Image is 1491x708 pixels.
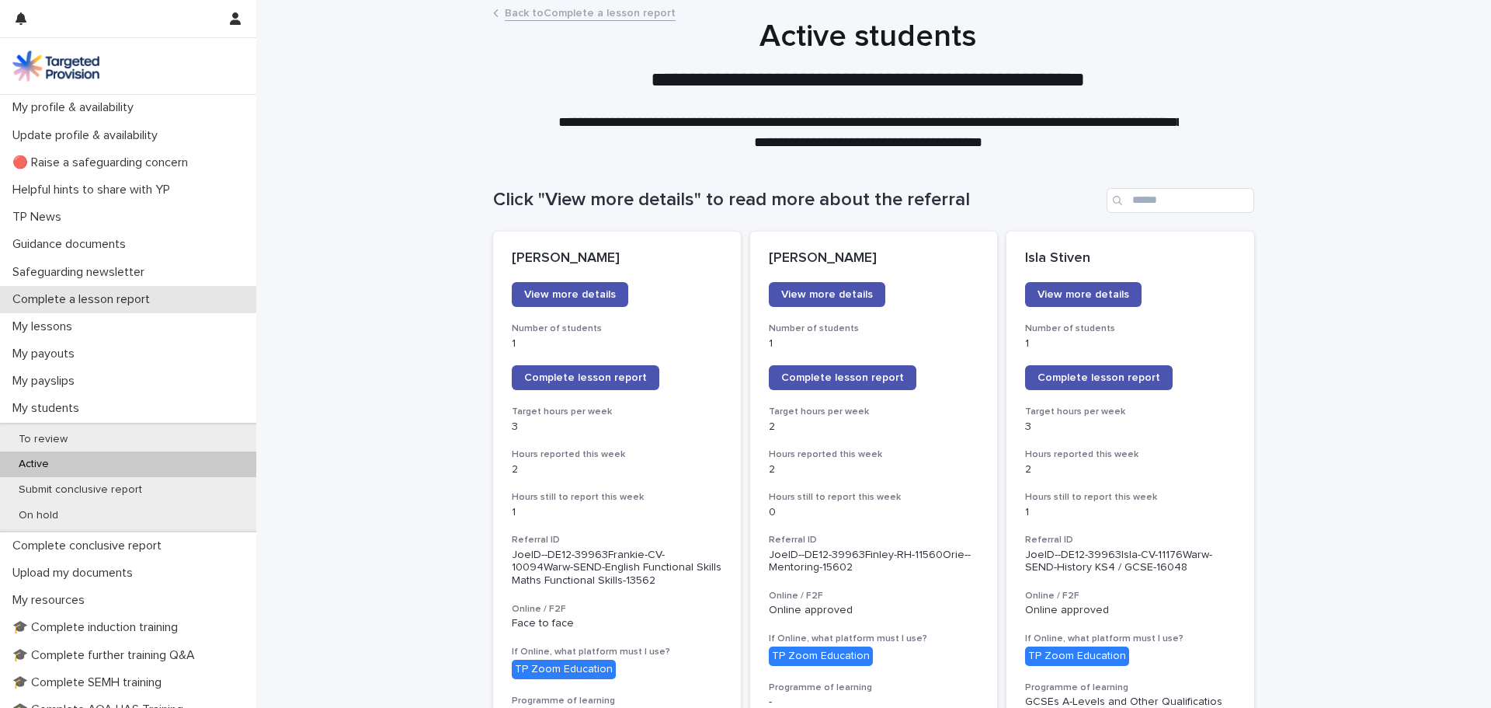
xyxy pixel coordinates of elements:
[512,549,722,588] p: JoelD--DE12-39963Frankie-CV-10094Warw-SEND-English Functional Skills Maths Functional Skills-13562
[512,617,722,630] p: Face to face
[6,347,87,361] p: My payouts
[769,282,885,307] a: View more details
[6,128,170,143] p: Update profile & availability
[781,372,904,383] span: Complete lesson report
[769,647,873,666] div: TP Zoom Education
[512,506,722,519] p: 1
[769,337,979,351] p: 1
[769,448,979,461] h3: Hours reported this week
[1025,534,1236,546] h3: Referral ID
[6,100,146,115] p: My profile & availability
[769,590,979,602] h3: Online / F2F
[1025,506,1236,519] p: 1
[769,406,979,418] h3: Target hours per week
[512,282,628,307] a: View more details
[1025,549,1236,575] p: JoelD--DE12-39963Isla-CV-11176Warw-SEND-History KS4 / GCSE-16048
[6,265,157,280] p: Safeguarding newsletter
[6,566,145,581] p: Upload my documents
[6,292,162,307] p: Complete a lesson report
[524,372,647,383] span: Complete lesson report
[512,463,722,476] p: 2
[769,604,979,617] p: Online approved
[505,3,676,21] a: Back toComplete a lesson report
[1025,420,1236,434] p: 3
[1025,647,1129,666] div: TP Zoom Education
[1037,289,1129,300] span: View more details
[1025,633,1236,645] h3: If Online, what platform must I use?
[1037,372,1160,383] span: Complete lesson report
[512,603,722,616] h3: Online / F2F
[6,237,138,252] p: Guidance documents
[512,406,722,418] h3: Target hours per week
[1025,463,1236,476] p: 2
[1025,282,1142,307] a: View more details
[1025,682,1236,694] h3: Programme of learning
[1025,337,1236,351] p: 1
[512,448,722,461] h3: Hours reported this week
[512,420,722,434] p: 3
[1025,448,1236,461] h3: Hours reported this week
[1025,323,1236,335] h3: Number of students
[493,189,1100,211] h1: Click "View more details" to read more about the referral
[769,420,979,434] p: 2
[6,183,182,197] p: Helpful hints to share with YP
[769,534,979,546] h3: Referral ID
[512,250,722,267] p: [PERSON_NAME]
[6,593,97,608] p: My resources
[6,509,71,522] p: On hold
[6,675,174,690] p: 🎓 Complete SEMH training
[512,365,659,390] a: Complete lesson report
[769,506,979,519] p: 0
[512,695,722,707] h3: Programme of learning
[512,323,722,335] h3: Number of students
[512,491,722,504] h3: Hours still to report this week
[6,458,61,471] p: Active
[769,633,979,645] h3: If Online, what platform must I use?
[769,323,979,335] h3: Number of students
[1025,604,1236,617] p: Online approved
[524,289,616,300] span: View more details
[769,682,979,694] h3: Programme of learning
[512,646,722,658] h3: If Online, what platform must I use?
[6,620,190,635] p: 🎓 Complete induction training
[1025,590,1236,602] h3: Online / F2F
[6,374,87,389] p: My payslips
[6,483,155,497] p: Submit conclusive report
[488,18,1249,55] h1: Active students
[781,289,873,300] span: View more details
[6,210,74,225] p: TP News
[769,250,979,267] p: [PERSON_NAME]
[769,491,979,504] h3: Hours still to report this week
[512,337,722,351] p: 1
[1025,250,1236,267] p: Isla Stiven
[1025,406,1236,418] h3: Target hours per week
[1025,491,1236,504] h3: Hours still to report this week
[769,365,916,390] a: Complete lesson report
[6,401,92,416] p: My students
[512,660,616,679] div: TP Zoom Education
[769,463,979,476] p: 2
[6,648,207,663] p: 🎓 Complete further training Q&A
[6,539,174,553] p: Complete conclusive report
[6,155,200,170] p: 🔴 Raise a safeguarding concern
[6,433,80,446] p: To review
[6,319,85,334] p: My lessons
[12,51,99,82] img: M5nRWzHhSzIhMunXDL62
[512,534,722,546] h3: Referral ID
[769,549,979,575] p: JoelD--DE12-39963Finley-RH-11560Orie--Mentoring-15602
[1107,188,1254,213] input: Search
[1025,365,1173,390] a: Complete lesson report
